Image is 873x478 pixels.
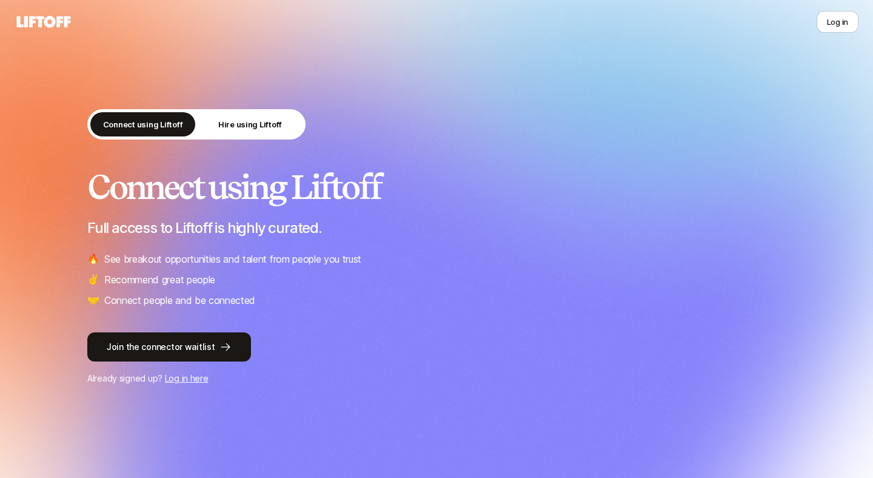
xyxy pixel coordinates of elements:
[104,272,215,288] p: Recommend great people
[87,169,786,205] h2: Connect using Liftoff
[87,251,99,267] span: 🔥
[165,373,209,383] a: Log in here
[104,251,361,267] p: See breakout opportunities and talent from people you trust
[87,220,786,237] p: Full access to Liftoff is highly curated.
[87,371,786,386] p: Already signed up?
[103,118,183,130] p: Connect using Liftoff
[87,292,99,308] span: 🤝
[817,11,858,33] button: Log in
[87,272,99,288] span: ✌️
[104,292,255,308] p: Connect people and be connected
[87,332,786,362] a: Join the connector waitlist
[218,118,282,130] p: Hire using Liftoff
[87,332,251,362] button: Join the connector waitlist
